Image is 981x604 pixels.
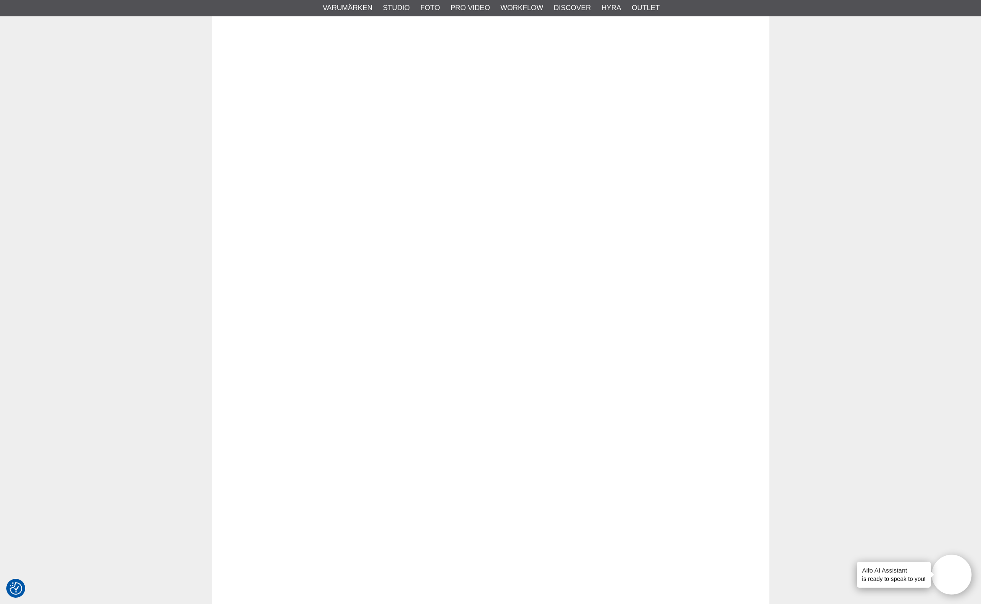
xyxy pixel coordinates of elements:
[862,566,926,575] h4: Aifo AI Assistant
[450,3,490,13] a: Pro Video
[10,582,22,595] img: Revisit consent button
[601,3,621,13] a: Hyra
[554,3,591,13] a: Discover
[233,18,748,590] iframe: Klarna Checkout
[10,581,22,596] button: Samtyckesinställningar
[632,3,660,13] a: Outlet
[420,3,440,13] a: Foto
[500,3,543,13] a: Workflow
[857,562,931,588] div: is ready to speak to you!
[383,3,410,13] a: Studio
[323,3,373,13] a: Varumärken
